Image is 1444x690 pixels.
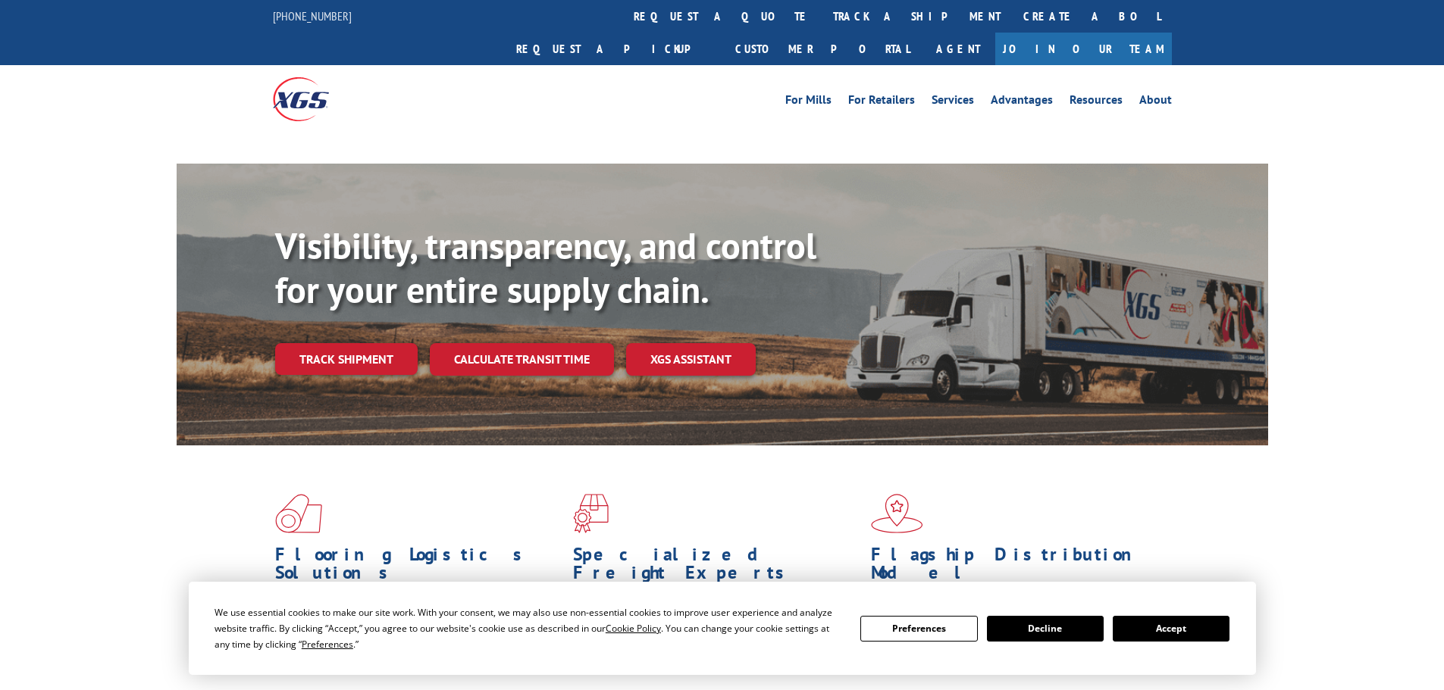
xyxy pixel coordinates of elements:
[430,343,614,376] a: Calculate transit time
[1113,616,1229,642] button: Accept
[785,94,832,111] a: For Mills
[606,622,661,635] span: Cookie Policy
[273,8,352,23] a: [PHONE_NUMBER]
[995,33,1172,65] a: Join Our Team
[189,582,1256,675] div: Cookie Consent Prompt
[860,616,977,642] button: Preferences
[275,222,816,313] b: Visibility, transparency, and control for your entire supply chain.
[848,94,915,111] a: For Retailers
[987,616,1104,642] button: Decline
[871,494,923,533] img: xgs-icon-flagship-distribution-model-red
[275,343,418,375] a: Track shipment
[275,494,322,533] img: xgs-icon-total-supply-chain-intelligence-red
[626,343,756,376] a: XGS ASSISTANT
[302,638,353,651] span: Preferences
[505,33,724,65] a: Request a pickup
[991,94,1053,111] a: Advantages
[724,33,921,65] a: Customer Portal
[275,545,562,589] h1: Flooring Logistics Solutions
[1139,94,1172,111] a: About
[215,604,842,652] div: We use essential cookies to make our site work. With your consent, we may also use non-essential ...
[871,545,1157,589] h1: Flagship Distribution Model
[573,545,860,589] h1: Specialized Freight Experts
[573,494,609,533] img: xgs-icon-focused-on-flooring-red
[932,94,974,111] a: Services
[1070,94,1123,111] a: Resources
[921,33,995,65] a: Agent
